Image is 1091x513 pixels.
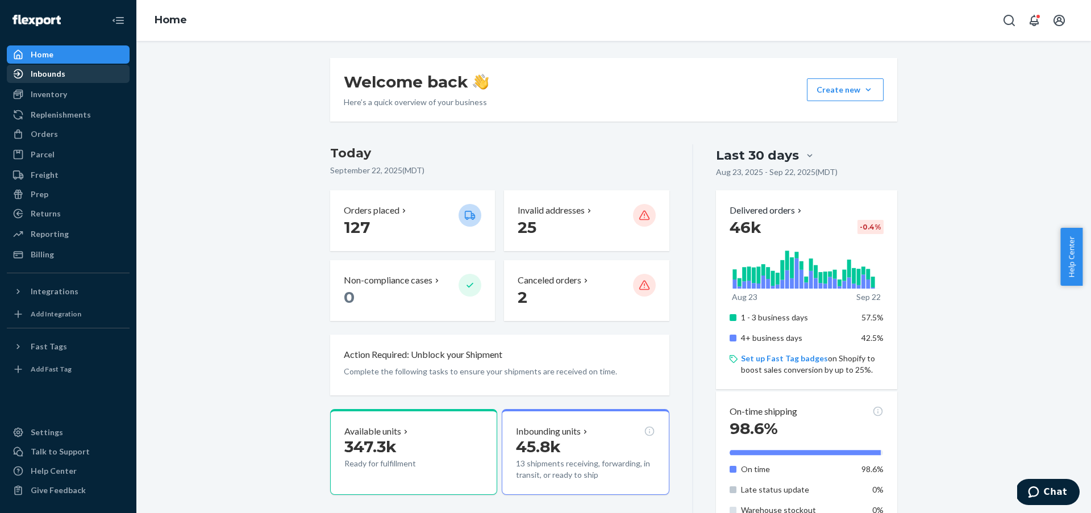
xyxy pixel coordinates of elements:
[741,353,828,363] a: Set up Fast Tag badges
[741,484,853,495] p: Late status update
[31,364,72,374] div: Add Fast Tag
[344,72,489,92] h1: Welcome back
[31,465,77,477] div: Help Center
[504,190,669,251] button: Invalid addresses 25
[31,68,65,80] div: Inbounds
[7,481,130,499] button: Give Feedback
[861,333,884,343] span: 42.5%
[730,419,778,438] span: 98.6%
[31,309,81,319] div: Add Integration
[344,274,432,287] p: Non-compliance cases
[344,348,502,361] p: Action Required: Unblock your Shipment
[344,366,656,377] p: Complete the following tasks to ensure your shipments are received on time.
[1017,479,1080,507] iframe: Opens a widget where you can chat to one of our agents
[732,291,757,303] p: Aug 23
[344,204,399,217] p: Orders placed
[516,437,561,456] span: 45.8k
[7,462,130,480] a: Help Center
[330,165,669,176] p: September 22, 2025 ( MDT )
[518,274,581,287] p: Canceled orders
[31,485,86,496] div: Give Feedback
[344,425,401,438] p: Available units
[516,425,581,438] p: Inbounding units
[31,249,54,260] div: Billing
[730,218,761,237] span: 46k
[872,485,884,494] span: 0%
[344,218,370,237] span: 127
[741,332,853,344] p: 4+ business days
[7,337,130,356] button: Fast Tags
[7,85,130,103] a: Inventory
[330,144,669,162] h3: Today
[1023,9,1046,32] button: Open notifications
[504,260,669,321] button: Canceled orders 2
[7,225,130,243] a: Reporting
[7,305,130,323] a: Add Integration
[807,78,884,101] button: Create new
[13,15,61,26] img: Flexport logo
[741,464,853,475] p: On time
[31,446,90,457] div: Talk to Support
[861,464,884,474] span: 98.6%
[7,205,130,223] a: Returns
[518,287,527,307] span: 2
[741,312,853,323] p: 1 - 3 business days
[502,409,669,495] button: Inbounding units45.8k13 shipments receiving, forwarding, in transit, or ready to ship
[31,427,63,438] div: Settings
[7,185,130,203] a: Prep
[7,106,130,124] a: Replenishments
[107,9,130,32] button: Close Navigation
[7,245,130,264] a: Billing
[7,423,130,441] a: Settings
[998,9,1021,32] button: Open Search Box
[344,287,355,307] span: 0
[473,74,489,90] img: hand-wave emoji
[7,282,130,301] button: Integrations
[31,341,67,352] div: Fast Tags
[145,4,196,37] ol: breadcrumbs
[155,14,187,26] a: Home
[861,312,884,322] span: 57.5%
[518,218,536,237] span: 25
[7,166,130,184] a: Freight
[344,458,449,469] p: Ready for fulfillment
[856,291,881,303] p: Sep 22
[31,149,55,160] div: Parcel
[7,360,130,378] a: Add Fast Tag
[7,125,130,143] a: Orders
[330,409,497,495] button: Available units347.3kReady for fulfillment
[31,89,67,100] div: Inventory
[518,204,585,217] p: Invalid addresses
[31,189,48,200] div: Prep
[31,128,58,140] div: Orders
[1048,9,1071,32] button: Open account menu
[741,353,884,376] p: on Shopify to boost sales conversion by up to 25%.
[857,220,884,234] div: -0.4 %
[1060,228,1082,286] button: Help Center
[7,45,130,64] a: Home
[344,97,489,108] p: Here’s a quick overview of your business
[516,458,655,481] p: 13 shipments receiving, forwarding, in transit, or ready to ship
[7,443,130,461] button: Talk to Support
[31,169,59,181] div: Freight
[716,147,799,164] div: Last 30 days
[31,109,91,120] div: Replenishments
[31,286,78,297] div: Integrations
[7,145,130,164] a: Parcel
[31,228,69,240] div: Reporting
[330,260,495,321] button: Non-compliance cases 0
[31,208,61,219] div: Returns
[344,437,397,456] span: 347.3k
[330,190,495,251] button: Orders placed 127
[730,204,804,217] button: Delivered orders
[31,49,53,60] div: Home
[7,65,130,83] a: Inbounds
[716,166,838,178] p: Aug 23, 2025 - Sep 22, 2025 ( MDT )
[730,405,797,418] p: On-time shipping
